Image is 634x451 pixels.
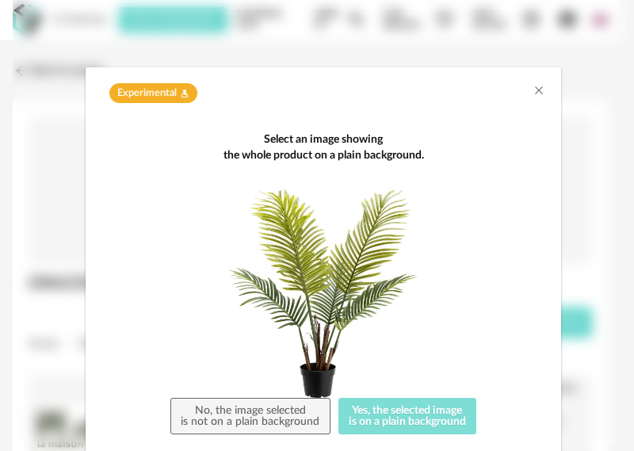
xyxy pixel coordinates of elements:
span: Experimental [117,86,177,100]
button: Close [533,83,545,100]
img: neutral background [219,189,428,398]
span: Flask icon [180,86,189,100]
div: Select an image showing the whole product on a plain background. [114,132,533,163]
button: No, the image selectedis not on a plain background [170,398,330,434]
button: Yes, the selected imageis on a plain background [338,398,477,434]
